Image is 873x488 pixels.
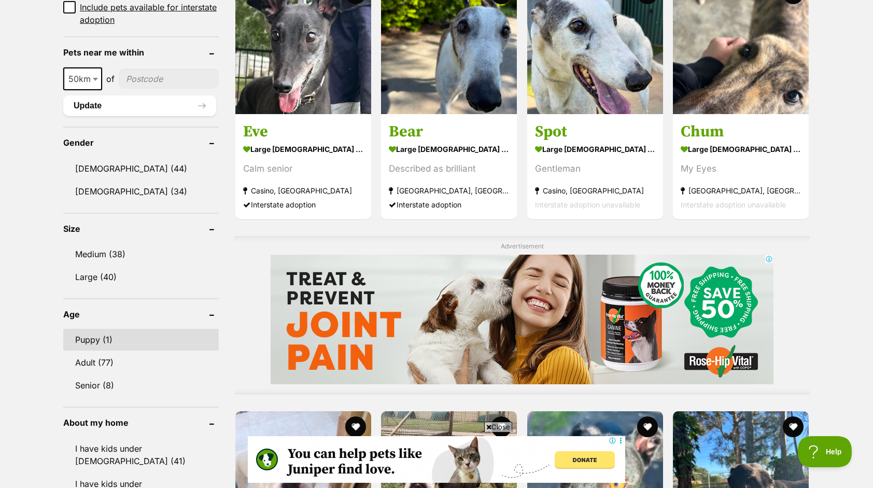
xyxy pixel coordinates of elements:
[535,184,655,198] strong: Casino, [GEOGRAPHIC_DATA]
[527,114,663,219] a: Spot large [DEMOGRAPHIC_DATA] Dog Gentleman Casino, [GEOGRAPHIC_DATA] Interstate adoption unavail...
[535,200,640,209] span: Interstate adoption unavailable
[681,184,801,198] strong: [GEOGRAPHIC_DATA], [GEOGRAPHIC_DATA]
[345,416,366,437] button: favourite
[798,436,852,467] iframe: Help Scout Beacon - Open
[681,162,801,176] div: My Eyes
[243,122,363,142] h3: Eve
[63,243,219,265] a: Medium (38)
[389,184,509,198] strong: [GEOGRAPHIC_DATA], [GEOGRAPHIC_DATA]
[637,416,658,437] button: favourite
[491,416,512,437] button: favourite
[63,266,219,288] a: Large (40)
[63,48,219,57] header: Pets near me within
[119,69,219,89] input: postcode
[535,142,655,157] strong: large [DEMOGRAPHIC_DATA] Dog
[389,162,509,176] div: Described as brilliant
[63,329,219,351] a: Puppy (1)
[63,310,219,319] header: Age
[389,122,509,142] h3: Bear
[381,114,517,219] a: Bear large [DEMOGRAPHIC_DATA] Dog Described as brilliant [GEOGRAPHIC_DATA], [GEOGRAPHIC_DATA] Int...
[63,224,219,233] header: Size
[271,255,773,384] iframe: Advertisement
[535,162,655,176] div: Gentleman
[63,352,219,373] a: Adult (77)
[63,438,219,472] a: I have kids under [DEMOGRAPHIC_DATA] (41)
[63,374,219,396] a: Senior (8)
[63,1,219,26] a: Include pets available for interstate adoption
[80,1,219,26] span: Include pets available for interstate adoption
[235,114,371,219] a: Eve large [DEMOGRAPHIC_DATA] Dog Calm senior Casino, [GEOGRAPHIC_DATA] Interstate adoption
[673,114,809,219] a: Chum large [DEMOGRAPHIC_DATA] Dog My Eyes [GEOGRAPHIC_DATA], [GEOGRAPHIC_DATA] Interstate adoptio...
[243,198,363,212] div: Interstate adoption
[63,95,216,116] button: Update
[389,198,509,212] div: Interstate adoption
[63,138,219,147] header: Gender
[243,184,363,198] strong: Casino, [GEOGRAPHIC_DATA]
[106,73,115,85] span: of
[484,422,512,432] span: Close
[535,122,655,142] h3: Spot
[63,180,219,202] a: [DEMOGRAPHIC_DATA] (34)
[243,142,363,157] strong: large [DEMOGRAPHIC_DATA] Dog
[243,162,363,176] div: Calm senior
[63,67,102,90] span: 50km
[681,142,801,157] strong: large [DEMOGRAPHIC_DATA] Dog
[389,142,509,157] strong: large [DEMOGRAPHIC_DATA] Dog
[681,122,801,142] h3: Chum
[681,200,786,209] span: Interstate adoption unavailable
[64,72,101,86] span: 50km
[248,436,625,483] iframe: Advertisement
[783,416,804,437] button: favourite
[63,418,219,427] header: About my home
[234,236,810,395] div: Advertisement
[63,158,219,179] a: [DEMOGRAPHIC_DATA] (44)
